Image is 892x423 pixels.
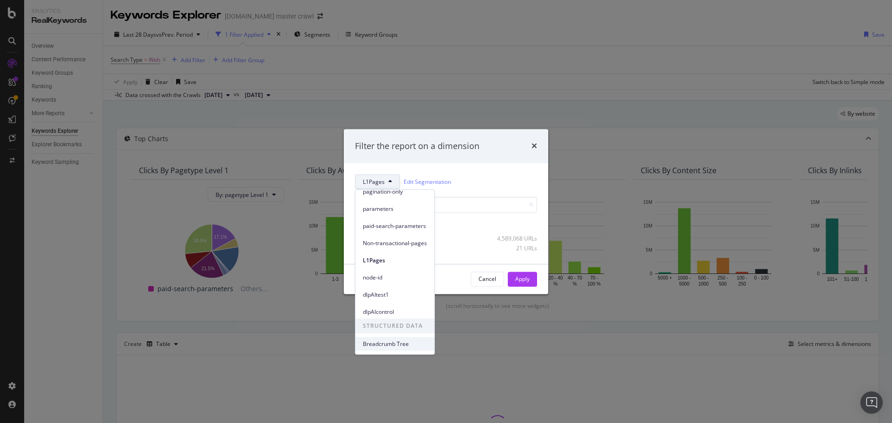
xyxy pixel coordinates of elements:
[363,291,427,299] span: dlpAItest1
[363,178,385,186] span: L1Pages
[479,275,496,283] div: Cancel
[860,391,883,414] div: Open Intercom Messenger
[404,177,451,187] a: Edit Segmentation
[355,197,537,213] input: Search
[492,245,537,253] div: 21 URLs
[531,140,537,152] div: times
[363,256,427,265] span: L1Pages
[363,239,427,247] span: Non-transactional-pages
[471,272,504,286] button: Cancel
[515,275,530,283] div: Apply
[363,340,427,348] span: Breadcrumb Tree
[344,129,548,294] div: modal
[363,222,427,230] span: paid-search-parameters
[363,205,427,213] span: parameters
[355,140,479,152] div: Filter the report on a dimension
[363,273,427,282] span: node-id
[355,319,434,333] span: STRUCTURED DATA
[508,272,537,286] button: Apply
[492,235,537,243] div: 4,589,068 URLs
[363,188,427,196] span: pagination-only
[355,221,537,228] div: Select all data available
[355,175,400,189] button: L1Pages
[363,308,427,316] span: dlpAIcontrol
